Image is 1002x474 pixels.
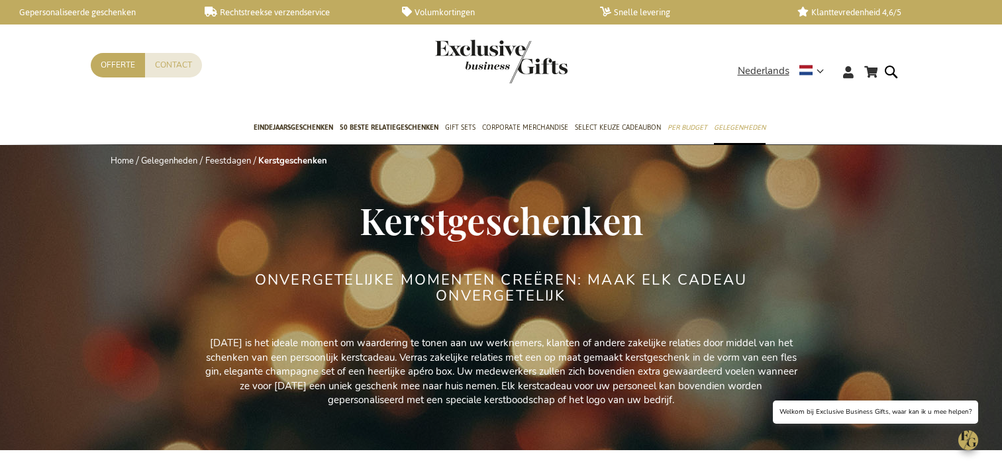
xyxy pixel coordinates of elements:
a: Volumkortingen [402,7,579,18]
img: Exclusive Business gifts logo [435,40,568,83]
span: Gift Sets [445,120,476,134]
span: 50 beste relatiegeschenken [340,120,438,134]
a: store logo [435,40,501,83]
span: Select Keuze Cadeaubon [575,120,661,134]
span: Corporate Merchandise [482,120,568,134]
div: Nederlands [738,64,832,79]
a: Home [111,155,134,167]
span: Gelegenheden [714,120,766,134]
a: Klanttevredenheid 4,6/5 [797,7,974,18]
a: Gelegenheden [141,155,197,167]
span: Eindejaarsgeschenken [254,120,333,134]
p: [DATE] is het ideale moment om waardering te tonen aan uw werknemers, klanten of andere zakelijke... [203,336,799,407]
a: Contact [145,53,202,77]
strong: Kerstgeschenken [258,155,327,167]
a: Feestdagen [205,155,251,167]
span: Per Budget [668,120,707,134]
a: Gepersonaliseerde geschenken [7,7,183,18]
a: Snelle levering [600,7,777,18]
h2: ONVERGETELIJKE MOMENTEN CREËREN: MAAK ELK CADEAU ONVERGETELIJK [253,272,750,304]
span: Nederlands [738,64,789,79]
a: Offerte [91,53,145,77]
a: Rechtstreekse verzendservice [205,7,381,18]
span: Kerstgeschenken [360,195,643,244]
